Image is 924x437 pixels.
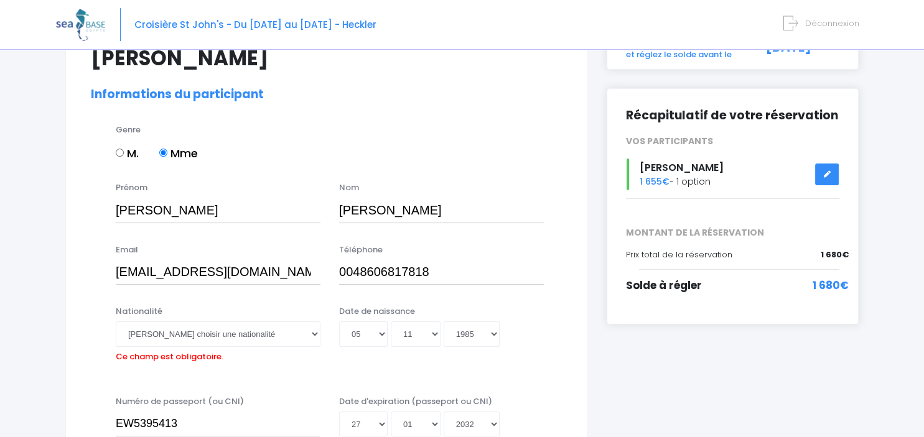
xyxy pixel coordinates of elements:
label: Ce champ est obligatoire. [116,347,223,363]
div: - 1 option [617,159,849,190]
label: Genre [116,124,141,136]
span: MONTANT DE LA RÉSERVATION [617,226,849,239]
span: 1 655€ [640,175,670,188]
h1: [PERSON_NAME] [91,46,562,70]
input: M. [116,149,124,157]
span: [PERSON_NAME] [640,160,724,175]
label: Date de naissance [339,305,415,318]
span: Déconnexion [805,17,859,29]
span: 1 680€ [813,278,849,294]
input: Mme [159,149,167,157]
h2: Récapitulatif de votre réservation [626,108,839,123]
label: Date d'expiration (passeport ou CNI) [339,395,492,408]
label: Mme [159,145,198,162]
span: Solde à régler [626,278,702,293]
label: Email [116,244,138,256]
label: Numéro de passeport (ou CNI) [116,395,244,408]
label: Téléphone [339,244,383,256]
label: Prénom [116,182,147,194]
label: Nom [339,182,359,194]
h2: Informations du participant [91,88,562,102]
label: M. [116,145,139,162]
div: VOS PARTICIPANTS [617,135,849,148]
label: Nationalité [116,305,162,318]
span: 1 680€ [821,249,849,261]
span: Croisière St John's - Du [DATE] au [DATE] - Heckler [134,18,376,31]
span: Prix total de la réservation [626,249,732,260]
